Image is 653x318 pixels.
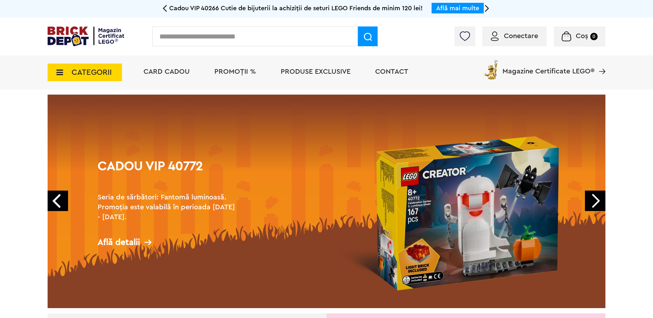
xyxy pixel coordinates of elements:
span: Conectare [504,32,538,40]
a: PROMOȚII % [214,68,256,75]
span: Coș [576,32,588,40]
small: 0 [590,33,598,40]
div: Află detalii [98,238,239,247]
span: CATEGORII [72,68,112,76]
span: Magazine Certificate LEGO® [502,59,594,75]
a: Prev [48,191,68,211]
a: Cadou VIP 40772Seria de sărbători: Fantomă luminoasă. Promoția este valabilă în perioada [DATE] -... [48,95,605,308]
h2: Seria de sărbători: Fantomă luminoasă. Promoția este valabilă în perioada [DATE] - [DATE]. [98,192,239,222]
a: Card Cadou [144,68,190,75]
h1: Cadou VIP 40772 [98,160,239,185]
a: Produse exclusive [281,68,350,75]
a: Contact [375,68,408,75]
a: Conectare [491,32,538,40]
a: Află mai multe [436,5,479,11]
a: Next [585,191,605,211]
a: Magazine Certificate LEGO® [594,59,605,66]
span: Cadou VIP 40266 Cutie de bijuterii la achiziții de seturi LEGO Friends de minim 120 lei! [169,5,423,11]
